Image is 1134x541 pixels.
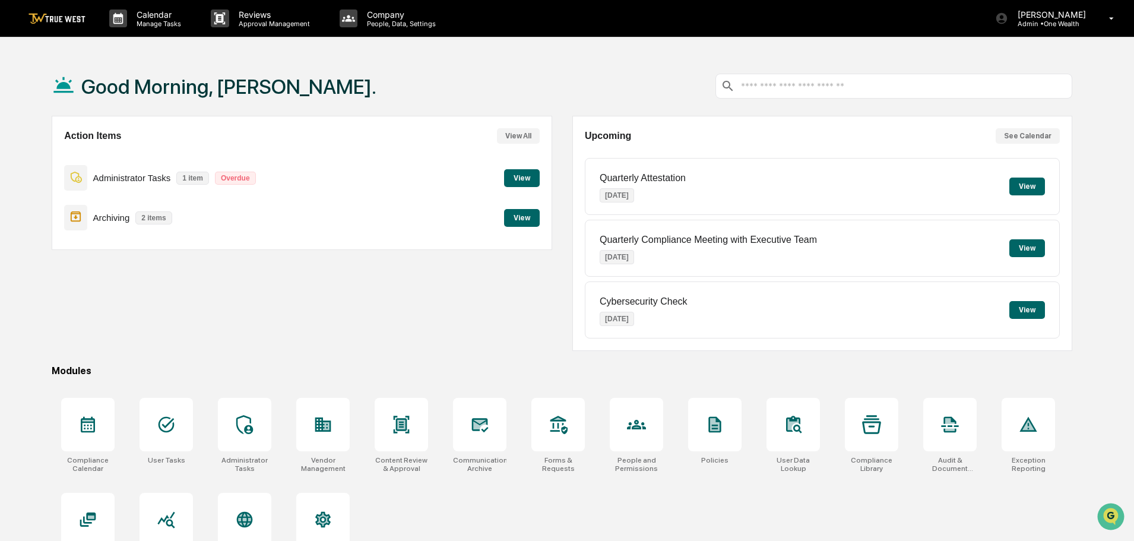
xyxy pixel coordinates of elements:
span: Attestations [98,243,147,255]
div: User Tasks [148,456,185,464]
span: [PERSON_NAME] [37,162,96,171]
button: View [504,209,540,227]
a: 🖐️Preclearance [7,238,81,260]
span: [DATE] [105,162,129,171]
p: People, Data, Settings [357,20,442,28]
img: logo [28,13,85,24]
p: Calendar [127,10,187,20]
img: 1746055101610-c473b297-6a78-478c-a979-82029cc54cd1 [12,91,33,112]
div: Content Review & Approval [375,456,428,473]
div: 🖐️ [12,244,21,254]
p: How can we help? [12,25,216,44]
div: Forms & Requests [531,456,585,473]
img: Tammy Steffen [12,150,31,169]
p: Cybersecurity Check [600,296,688,307]
div: Communications Archive [453,456,506,473]
div: Past conversations [12,132,80,141]
p: [DATE] [600,188,634,203]
p: Approval Management [229,20,316,28]
div: Policies [701,456,728,464]
p: 2 items [135,211,172,224]
div: Compliance Calendar [61,456,115,473]
p: Overdue [215,172,256,185]
iframe: Open customer support [1096,502,1128,534]
div: Exception Reporting [1002,456,1055,473]
button: View [504,169,540,187]
div: Modules [52,365,1072,377]
p: Company [357,10,442,20]
p: [DATE] [600,312,634,326]
img: 8933085812038_c878075ebb4cc5468115_72.jpg [25,91,46,112]
a: View [504,172,540,183]
button: See all [184,129,216,144]
span: [DATE] [105,194,129,203]
button: See Calendar [996,128,1060,144]
p: Reviews [229,10,316,20]
span: [PERSON_NAME] [37,194,96,203]
h1: Good Morning, [PERSON_NAME]. [81,75,376,99]
a: 🗄️Attestations [81,238,152,260]
div: We're available if you need us! [53,103,163,112]
div: Start new chat [53,91,195,103]
div: People and Permissions [610,456,663,473]
p: Quarterly Attestation [600,173,686,184]
img: Tammy Steffen [12,182,31,201]
span: Data Lookup [24,265,75,277]
div: 🔎 [12,267,21,276]
span: Pylon [118,295,144,303]
h2: Action Items [64,131,121,141]
div: Administrator Tasks [218,456,271,473]
div: 🗄️ [86,244,96,254]
a: 🔎Data Lookup [7,261,80,282]
button: Start new chat [202,94,216,109]
p: 1 item [176,172,209,185]
button: View [1009,301,1045,319]
button: View All [497,128,540,144]
p: [DATE] [600,250,634,264]
a: View [504,211,540,223]
span: Preclearance [24,243,77,255]
p: [PERSON_NAME] [1008,10,1092,20]
div: Vendor Management [296,456,350,473]
a: Powered byPylon [84,294,144,303]
span: • [99,162,103,171]
span: • [99,194,103,203]
p: Administrator Tasks [93,173,171,183]
div: User Data Lookup [766,456,820,473]
button: View [1009,239,1045,257]
div: Compliance Library [845,456,898,473]
h2: Upcoming [585,131,631,141]
p: Manage Tasks [127,20,187,28]
p: Admin • One Wealth [1008,20,1092,28]
p: Archiving [93,213,130,223]
div: Audit & Document Logs [923,456,977,473]
button: View [1009,178,1045,195]
p: Quarterly Compliance Meeting with Executive Team [600,235,817,245]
